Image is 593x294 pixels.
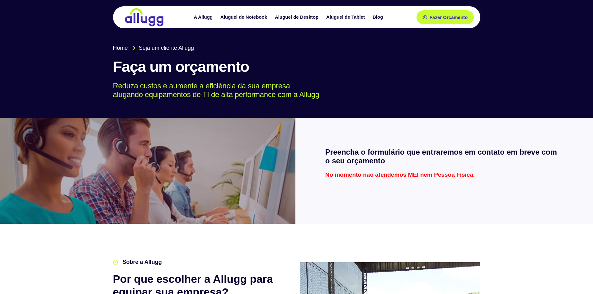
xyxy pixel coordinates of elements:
[191,12,217,23] a: A Allugg
[113,58,480,75] h1: Faça um orçamento
[272,12,323,23] a: Aluguel de Desktop
[217,12,272,23] a: Aluguel de Notebook
[113,44,128,52] span: Home
[121,258,162,266] span: Sobre a Allugg
[124,8,164,27] img: locação de TI é Allugg
[323,12,369,23] a: Aluguel de Tablet
[430,15,468,20] span: Fazer Orçamento
[325,148,563,166] h2: Preencha o formulário que entraremos em contato em breve com o seu orçamento
[325,172,563,178] p: No momento não atendemos MEI nem Pessoa Física.
[113,82,471,100] p: Reduza custos e aumente a eficiência da sua empresa alugando equipamentos de TI de alta performan...
[369,12,388,23] a: Blog
[137,44,194,52] span: Seja um cliente Allugg
[417,10,474,24] a: Fazer Orçamento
